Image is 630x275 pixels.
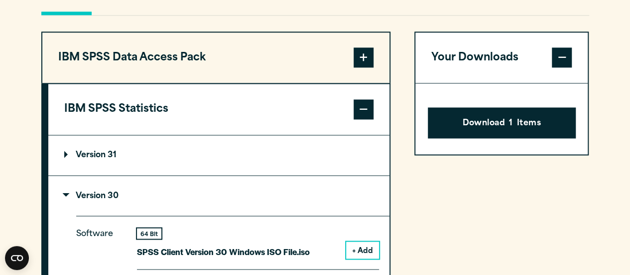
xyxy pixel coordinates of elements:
[64,151,117,159] p: Version 31
[64,192,119,200] p: Version 30
[137,244,310,259] p: SPSS Client Version 30 Windows ISO File.iso
[428,107,576,138] button: Download1Items
[415,32,588,83] button: Your Downloads
[346,242,379,259] button: + Add
[48,135,389,175] summary: Version 31
[137,228,161,239] div: 64 Bit
[415,83,588,154] div: Your Downloads
[48,176,389,216] summary: Version 30
[509,117,512,130] span: 1
[42,32,389,83] button: IBM SPSS Data Access Pack
[48,84,389,135] button: IBM SPSS Statistics
[5,246,29,270] button: Open CMP widget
